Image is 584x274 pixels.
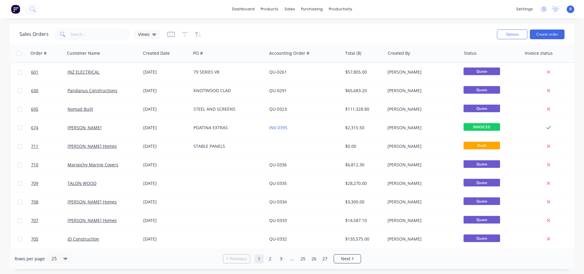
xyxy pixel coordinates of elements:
[287,254,297,263] a: Jump forward
[388,88,455,94] div: [PERSON_NAME]
[31,180,38,186] span: 709
[223,256,250,262] a: Previous page
[388,180,455,186] div: [PERSON_NAME]
[298,5,326,14] div: purchasing
[345,143,381,149] div: $0.00
[345,125,381,131] div: $2,315.50
[464,216,500,224] span: Quote
[31,100,68,118] a: 695
[269,106,287,112] a: QU-0323
[68,125,102,130] a: [PERSON_NAME]
[345,199,381,205] div: $3,300.00
[388,69,455,75] div: [PERSON_NAME]
[31,211,68,230] a: 707
[281,5,298,14] div: sales
[193,106,261,112] div: STEEL AND SCREENS
[464,68,500,75] span: Quote
[345,69,381,75] div: $57,805.00
[464,197,500,205] span: Quote
[68,199,117,205] a: [PERSON_NAME] Homes
[31,162,38,168] span: 710
[320,254,329,263] a: Page 27
[464,50,477,56] div: Status
[31,199,38,205] span: 708
[19,31,49,37] h1: Sales Orders
[269,236,287,242] a: QU-0332
[388,125,455,131] div: [PERSON_NAME]
[68,217,117,223] a: [PERSON_NAME] Homes
[143,236,189,242] div: [DATE]
[143,50,170,56] div: Created Date
[31,156,68,174] a: 710
[388,50,410,56] div: Created By
[193,88,261,94] div: KNOTWOOD CLAD
[31,88,38,94] span: 630
[143,106,189,112] div: [DATE]
[269,162,287,168] a: QU-0336
[31,143,38,149] span: 711
[464,142,500,149] span: Draft
[68,162,118,168] a: Maroochy Marine Covers
[345,162,381,168] div: $6,812.30
[298,254,308,263] a: Page 25
[269,199,287,205] a: QU-0334
[143,162,189,168] div: [DATE]
[193,69,261,75] div: 79 SERIES V8
[464,105,500,112] span: Quote
[497,29,527,39] button: Options
[341,256,350,262] span: Next
[269,180,287,186] a: QU-0335
[255,254,264,263] a: Page 1 is your current page
[309,254,318,263] a: Page 26
[530,29,565,39] button: Create order
[31,69,38,75] span: 601
[68,88,117,93] a: Pandanus Constructions
[31,82,68,100] a: 630
[31,236,38,242] span: 705
[269,69,287,75] a: QU-0261
[68,180,96,186] a: TALON WOOD
[464,160,500,168] span: Quote
[569,6,572,12] span: R
[464,123,500,131] span: INVOICED
[31,193,68,211] a: 708
[143,199,189,205] div: [DATE]
[68,106,93,112] a: Nomad Built
[31,230,68,248] a: 705
[31,217,38,224] span: 707
[388,236,455,242] div: [PERSON_NAME]
[266,254,275,263] a: Page 2
[334,256,361,262] a: Next page
[68,69,99,75] a: INZ ELECTRICAL
[388,143,455,149] div: [PERSON_NAME]
[31,137,68,155] a: 711
[143,125,189,131] div: [DATE]
[31,63,68,81] a: 601
[345,106,381,112] div: $111,328.80
[229,5,258,14] a: dashboard
[193,125,261,131] div: POATINA EXTRAS
[464,234,500,242] span: Quote
[345,217,381,224] div: $14,587.10
[68,236,99,242] a: JD Construction
[193,50,203,56] div: PO #
[326,5,355,14] div: productivity
[269,50,309,56] div: Accounting Order #
[464,86,500,94] span: Quote
[464,179,500,186] span: Quote
[258,5,281,14] div: products
[15,256,45,262] span: Rows per page
[31,119,68,137] a: 674
[388,106,455,112] div: [PERSON_NAME]
[143,180,189,186] div: [DATE]
[345,236,381,242] div: $135,575.00
[31,174,68,192] a: 709
[143,217,189,224] div: [DATE]
[30,50,47,56] div: Order #
[143,88,189,94] div: [DATE]
[345,50,361,56] div: Total ($)
[193,143,261,149] div: STABLE PANELS
[68,143,117,149] a: [PERSON_NAME] Homes
[269,88,287,93] a: QU-0291
[221,254,363,263] ul: Pagination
